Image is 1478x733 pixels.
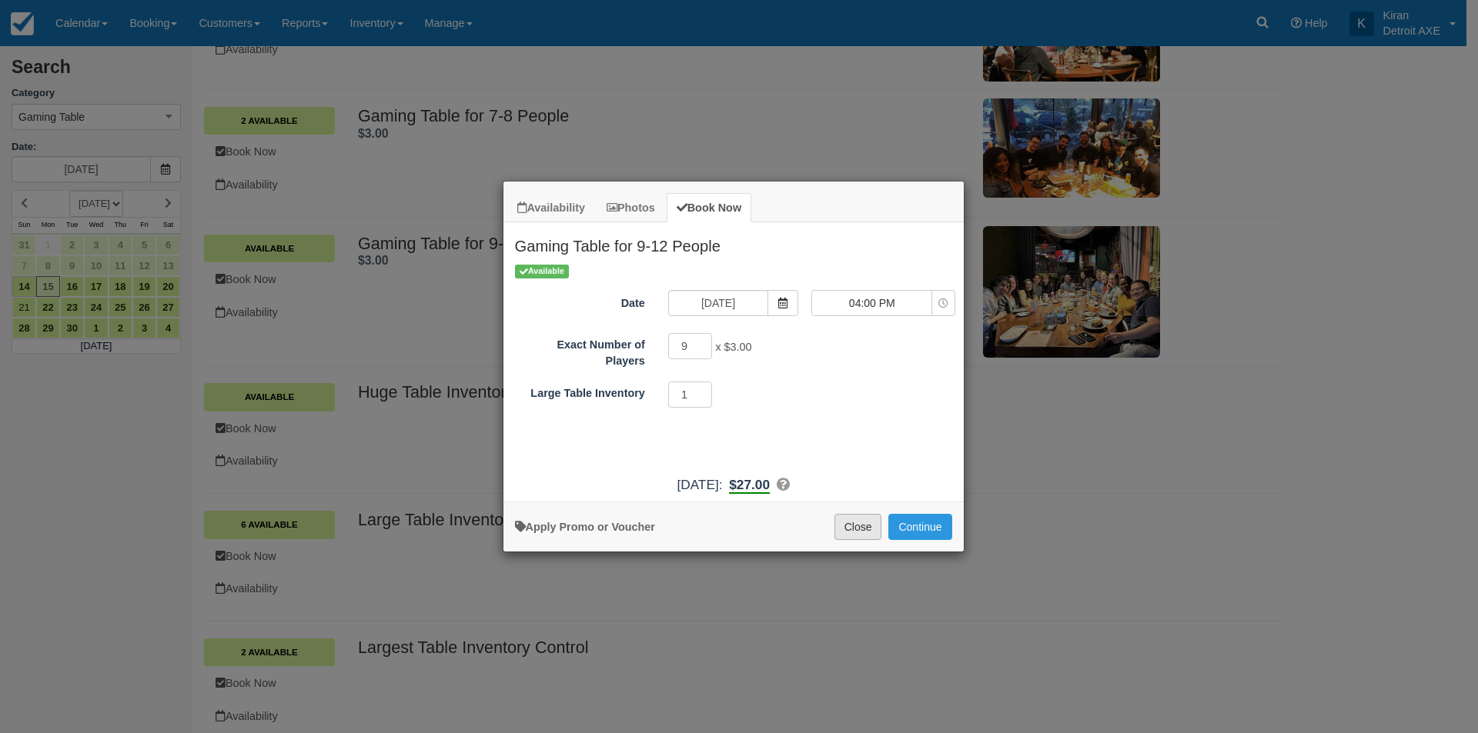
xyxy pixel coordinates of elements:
[503,290,657,312] label: Date
[503,475,964,495] div: :
[597,193,665,223] a: Photos
[515,265,570,278] span: Available
[677,477,718,492] span: [DATE]
[503,332,657,368] label: Exact Number of Players
[503,222,964,494] div: Item Modal
[507,193,595,223] a: Availability
[503,222,964,262] h2: Gaming Table for 9-12 People
[888,514,951,540] button: Add to Booking
[668,381,713,408] input: Large Table Inventory
[503,380,657,401] label: Large Table Inventory
[667,193,751,223] a: Book Now
[715,342,751,354] span: x $3.00
[812,295,931,311] span: 04:00 PM
[834,514,882,540] button: Close
[515,521,655,533] a: Apply Voucher
[729,477,770,494] b: $27.00
[668,333,713,359] input: Exact Number of Players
